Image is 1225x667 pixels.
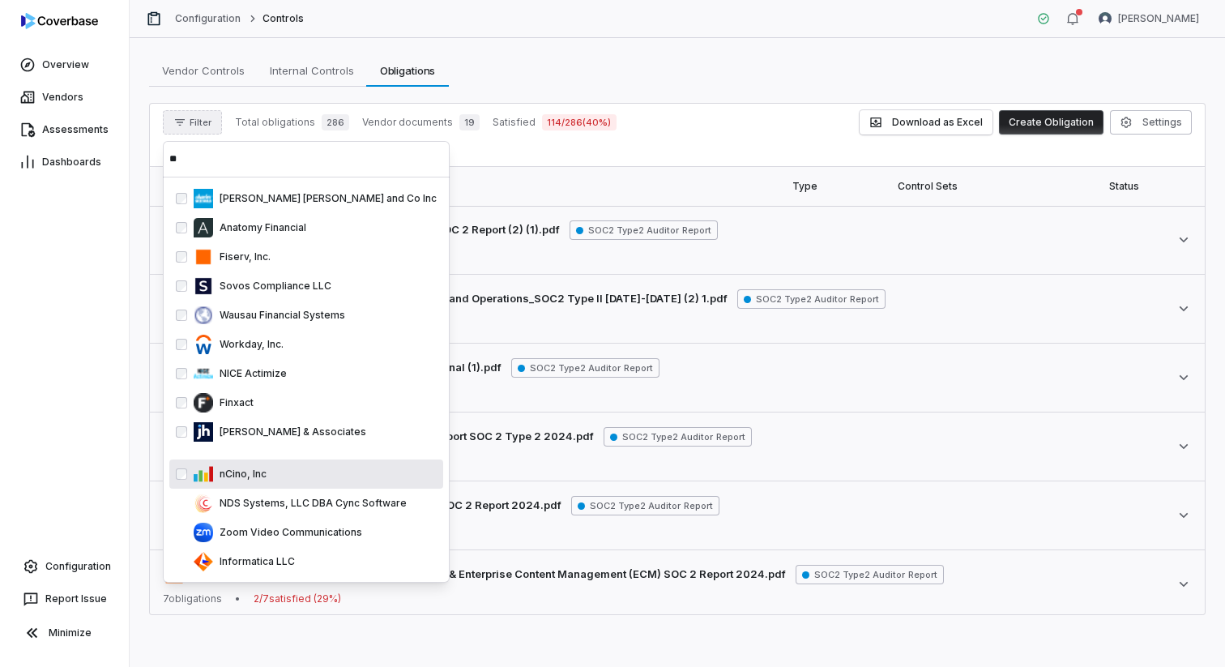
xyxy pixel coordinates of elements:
span: 19 [459,114,480,130]
a: Configuration [6,552,122,581]
span: SOC2 Type2 Auditor Report [570,220,718,240]
span: Report Issue [45,592,107,605]
a: Vendors [3,83,126,112]
span: Overview [42,58,89,71]
p: Workday, Inc. [213,338,284,351]
span: SOC2 Type2 Auditor Report [604,427,752,447]
button: Download as Excel [860,110,992,135]
p: [PERSON_NAME] [PERSON_NAME] and Co Inc [213,192,437,205]
span: Assessments [42,123,109,136]
span: Configuration [45,560,111,573]
span: SOC2 Type2 Auditor Report [737,289,886,309]
span: Satisfied [493,116,536,129]
button: Gerald Pe avatar[PERSON_NAME] [1089,6,1209,31]
span: • [235,592,241,605]
p: Wausau Financial Systems [213,309,345,322]
img: Gerald Pe avatar [1099,12,1112,25]
span: Controls [262,12,304,25]
p: Informatica LLC [213,555,295,568]
p: NDS Systems, LLC DBA Cync Software [213,497,407,510]
span: Minimize [49,626,92,639]
span: Vendors [42,91,83,104]
span: Filter [190,117,211,129]
img: logo-D7KZi-bG.svg [21,13,98,29]
span: SOC2 Type2 Auditor Report [511,358,659,378]
div: Suggestions [163,177,450,583]
th: Type [783,167,888,206]
span: 7 obligations [163,592,222,605]
span: Obligations [373,60,442,81]
p: nCino, Inc [213,468,267,481]
span: 286 [322,114,349,130]
button: Settings [1110,110,1192,135]
p: [PERSON_NAME] & Associates [213,425,366,438]
p: Fiserv, Inc. [213,250,271,263]
a: Assessments [3,115,126,144]
span: Nice_Actimize_Cloud Support and Operations_SOC2 Type II [DATE]-[DATE] (2) 1.pdf [292,291,728,307]
span: 114 / 286 ( 40 %) [542,114,616,130]
button: Minimize [6,617,122,649]
th: Control Sets [888,167,1099,206]
span: Vendor Controls [156,60,251,81]
a: Dashboards [3,148,126,177]
span: Internal Controls [263,60,361,81]
th: Statement [150,167,783,206]
a: Overview [3,50,126,79]
th: Status [1099,167,1205,206]
span: 2 / 7 satisfied ( 29 %) [254,592,341,605]
p: Finxact [213,396,254,409]
button: Report Issue [6,584,122,614]
p: Zoom Video Communications [213,526,362,539]
button: Filter [163,110,222,135]
span: SOC2 Type2 Auditor Report [571,496,719,515]
p: Anatomy Financial [213,221,306,234]
button: Create Obligation [999,110,1103,135]
span: Fiserv Intelligent Workplace (IW) & Enterprise Content Management (ECM) SOC 2 Report 2024.pdf [275,567,786,583]
span: SOC2 Type2 Auditor Report [796,565,944,584]
p: Sovos Compliance LLC [213,280,331,293]
span: Total obligations [235,116,315,129]
p: NICE Actimize [213,367,287,380]
span: Vendor documents [362,116,453,129]
span: Dashboards [42,156,101,169]
a: Configuration [175,12,241,25]
span: [PERSON_NAME] [1118,12,1199,25]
